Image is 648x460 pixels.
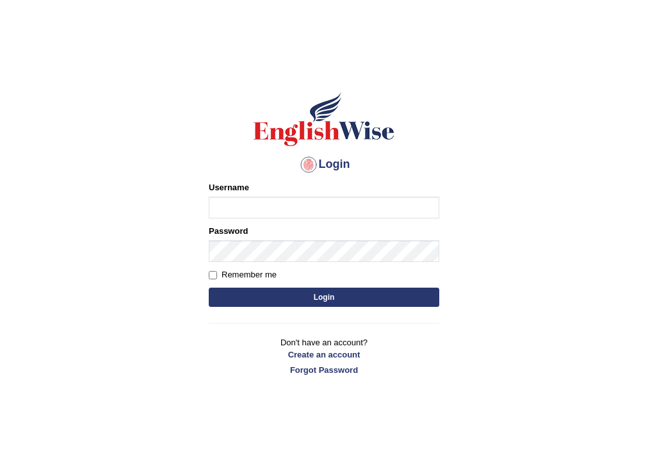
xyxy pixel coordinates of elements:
[209,349,439,361] a: Create an account
[209,364,439,376] a: Forgot Password
[209,154,439,175] h4: Login
[209,288,439,307] button: Login
[209,181,249,193] label: Username
[209,336,439,376] p: Don't have an account?
[209,225,248,237] label: Password
[209,268,277,281] label: Remember me
[209,271,217,279] input: Remember me
[251,90,397,148] img: Logo of English Wise sign in for intelligent practice with AI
